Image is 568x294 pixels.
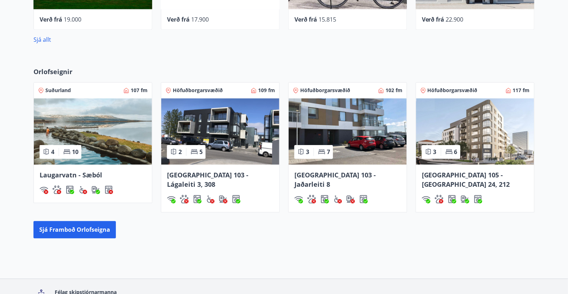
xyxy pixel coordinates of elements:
div: Gæludýr [53,186,61,194]
span: 3 [306,148,309,156]
div: Þráðlaust net [422,195,430,204]
span: [GEOGRAPHIC_DATA] 103 - Lágaleiti 3, 308 [167,171,248,189]
img: pxcaIm5dSOV3FS4whs1soiYWTwFQvksT25a9J10C.svg [435,195,443,204]
span: [GEOGRAPHIC_DATA] 105 - [GEOGRAPHIC_DATA] 24, 212 [422,171,510,189]
div: Hleðslustöð fyrir rafbíla [91,186,100,194]
span: Orlofseignir [33,67,72,77]
span: Verð frá [294,15,317,23]
span: 7 [327,148,330,156]
div: Hleðslustöð fyrir rafbíla [346,195,355,204]
span: 6 [454,148,457,156]
div: Þráðlaust net [294,195,303,204]
img: 8IYIKVZQyRlUC6HQIIUSdjpPGRncJsz2RzLgWvp4.svg [78,186,87,194]
a: Sjá allt [33,36,51,44]
img: HJRyFFsYp6qjeUYhR4dAD8CaCEsnIFYZ05miwXoh.svg [422,195,430,204]
span: 109 fm [258,87,275,94]
img: pxcaIm5dSOV3FS4whs1soiYWTwFQvksT25a9J10C.svg [180,195,189,204]
span: Verð frá [40,15,62,23]
img: HJRyFFsYp6qjeUYhR4dAD8CaCEsnIFYZ05miwXoh.svg [40,186,48,194]
img: Paella dish [416,99,534,165]
span: Höfuðborgarsvæðið [300,87,350,94]
img: Paella dish [289,99,407,165]
div: Þvottavél [193,195,202,204]
div: Gæludýr [435,195,443,204]
span: 4 [51,148,54,156]
span: 117 fm [513,87,530,94]
span: 15.815 [319,15,336,23]
img: hddCLTAnxqFUMr1fxmbGG8zWilo2syolR0f9UjPn.svg [104,186,113,194]
div: Þráðlaust net [167,195,176,204]
img: 8IYIKVZQyRlUC6HQIIUSdjpPGRncJsz2RzLgWvp4.svg [333,195,342,204]
div: Þurrkari [232,195,240,204]
img: Paella dish [34,99,152,165]
div: Hleðslustöð fyrir rafbíla [219,195,227,204]
div: Aðgengi fyrir hjólastól [78,186,87,194]
img: 8IYIKVZQyRlUC6HQIIUSdjpPGRncJsz2RzLgWvp4.svg [206,195,215,204]
div: Aðgengi fyrir hjólastól [333,195,342,204]
div: Þvottavél [320,195,329,204]
span: 3 [433,148,437,156]
span: 10 [72,148,78,156]
span: 102 fm [386,87,402,94]
span: Verð frá [167,15,190,23]
img: Paella dish [161,99,279,165]
img: pxcaIm5dSOV3FS4whs1soiYWTwFQvksT25a9J10C.svg [53,186,61,194]
span: 22.900 [446,15,464,23]
span: 5 [199,148,203,156]
div: Þvottavél [448,195,456,204]
div: Þurrkari [474,195,482,204]
img: nH7E6Gw2rvWFb8XaSdRp44dhkQaj4PJkOoRYItBQ.svg [346,195,355,204]
img: nH7E6Gw2rvWFb8XaSdRp44dhkQaj4PJkOoRYItBQ.svg [461,195,469,204]
span: Suðurland [45,87,71,94]
div: Aðgengi fyrir hjólastól [206,195,215,204]
img: pxcaIm5dSOV3FS4whs1soiYWTwFQvksT25a9J10C.svg [307,195,316,204]
span: 107 fm [131,87,148,94]
div: Þurrkari [104,186,113,194]
span: Laugarvatn - Sæból [40,171,102,180]
img: HJRyFFsYp6qjeUYhR4dAD8CaCEsnIFYZ05miwXoh.svg [167,195,176,204]
div: Þráðlaust net [40,186,48,194]
div: Hleðslustöð fyrir rafbíla [461,195,469,204]
span: 17.900 [191,15,209,23]
img: nH7E6Gw2rvWFb8XaSdRp44dhkQaj4PJkOoRYItBQ.svg [91,186,100,194]
img: Dl16BY4EX9PAW649lg1C3oBuIaAsR6QVDQBO2cTm.svg [448,195,456,204]
span: 19.000 [64,15,81,23]
span: Höfuðborgarsvæðið [428,87,478,94]
div: Þvottavél [66,186,74,194]
span: Verð frá [422,15,445,23]
img: Dl16BY4EX9PAW649lg1C3oBuIaAsR6QVDQBO2cTm.svg [320,195,329,204]
button: Sjá framboð orlofseigna [33,221,116,239]
img: hddCLTAnxqFUMr1fxmbGG8zWilo2syolR0f9UjPn.svg [232,195,240,204]
span: Höfuðborgarsvæðið [173,87,223,94]
span: 2 [179,148,182,156]
img: Dl16BY4EX9PAW649lg1C3oBuIaAsR6QVDQBO2cTm.svg [193,195,202,204]
img: Dl16BY4EX9PAW649lg1C3oBuIaAsR6QVDQBO2cTm.svg [66,186,74,194]
div: Gæludýr [180,195,189,204]
div: Þurrkari [359,195,368,204]
img: hddCLTAnxqFUMr1fxmbGG8zWilo2syolR0f9UjPn.svg [474,195,482,204]
img: HJRyFFsYp6qjeUYhR4dAD8CaCEsnIFYZ05miwXoh.svg [294,195,303,204]
img: hddCLTAnxqFUMr1fxmbGG8zWilo2syolR0f9UjPn.svg [359,195,368,204]
span: [GEOGRAPHIC_DATA] 103 - Jaðarleiti 8 [294,171,376,189]
div: Gæludýr [307,195,316,204]
img: nH7E6Gw2rvWFb8XaSdRp44dhkQaj4PJkOoRYItBQ.svg [219,195,227,204]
